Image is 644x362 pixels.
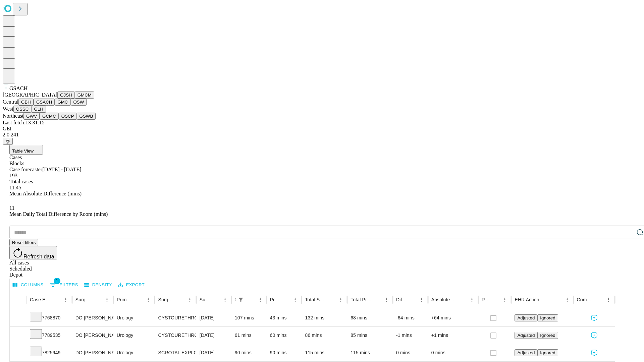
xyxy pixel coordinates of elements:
span: Reset filters [12,240,36,245]
span: Refresh data [23,254,54,259]
div: EHR Action [515,297,539,302]
div: Total Predicted Duration [351,297,372,302]
button: Menu [102,295,112,304]
button: Ignored [537,332,558,339]
button: Expand [13,330,23,342]
button: Reset filters [9,239,38,246]
button: Sort [93,295,102,304]
span: GSACH [9,85,28,91]
button: Menu [500,295,509,304]
div: DO [PERSON_NAME] A Do [75,309,110,326]
button: Menu [256,295,265,304]
span: Central [3,99,18,105]
div: Surgery Name [158,297,175,302]
button: Sort [176,295,185,304]
button: Sort [372,295,382,304]
div: 115 mins [351,344,389,361]
button: Expand [13,347,23,359]
span: Adjusted [517,350,535,355]
div: +64 mins [431,309,475,326]
button: Show filters [236,295,246,304]
button: Menu [290,295,300,304]
div: GEI [3,126,641,132]
button: GMC [55,99,70,106]
button: Menu [336,295,345,304]
button: Table View [9,145,43,155]
div: 68 mins [351,309,389,326]
div: -64 mins [396,309,425,326]
button: Menu [417,295,426,304]
div: Surgeon Name [75,297,92,302]
button: Select columns [11,280,45,290]
button: Sort [211,295,220,304]
button: Ignored [537,349,558,356]
div: Urology [117,309,151,326]
button: Sort [327,295,336,304]
span: Ignored [540,333,555,338]
button: Sort [540,295,549,304]
span: 1 [54,278,60,284]
div: Surgery Date [200,297,210,302]
div: Absolute Difference [431,297,457,302]
div: 107 mins [235,309,263,326]
button: Sort [458,295,467,304]
button: GMCM [75,92,94,99]
div: 60 mins [270,327,299,344]
span: @ [5,139,10,144]
button: OSCP [59,113,77,120]
button: GJSH [57,92,75,99]
div: Resolved in EHR [482,297,490,302]
div: Urology [117,327,151,344]
button: GCMC [40,113,59,120]
span: Ignored [540,315,555,320]
button: Menu [185,295,195,304]
button: Sort [246,295,256,304]
div: Difference [396,297,407,302]
span: Case forecaster [9,167,42,172]
div: 43 mins [270,309,299,326]
button: Sort [281,295,290,304]
button: Density [83,280,114,290]
div: 7768870 [30,309,69,326]
button: OSSC [13,106,32,113]
span: Total cases [9,179,33,184]
div: 115 mins [305,344,344,361]
button: Adjusted [515,349,537,356]
span: Adjusted [517,333,535,338]
div: [DATE] [200,309,228,326]
div: DO [PERSON_NAME] A Do [75,344,110,361]
div: Scheduled In Room Duration [235,297,235,302]
span: [DATE] - [DATE] [42,167,81,172]
div: 1 active filter [236,295,246,304]
button: @ [3,138,13,145]
div: Urology [117,344,151,361]
button: Refresh data [9,246,57,259]
button: GBH [18,99,34,106]
button: GWV [23,113,40,120]
button: Export [116,280,146,290]
button: Menu [61,295,70,304]
button: Sort [134,295,144,304]
span: Ignored [540,350,555,355]
button: Adjusted [515,332,537,339]
button: Show filters [48,280,80,290]
span: Table View [12,148,34,154]
div: 61 mins [235,327,263,344]
span: West [3,106,13,112]
button: Menu [220,295,230,304]
button: Menu [604,295,613,304]
button: Sort [52,295,61,304]
button: Menu [144,295,153,304]
button: Ignored [537,314,558,321]
span: 193 [9,173,17,178]
button: Sort [594,295,604,304]
span: Mean Daily Total Difference by Room (mins) [9,211,108,217]
div: SCROTAL EXPLORATION [158,344,193,361]
button: GLH [31,106,46,113]
div: 86 mins [305,327,344,344]
div: -1 mins [396,327,425,344]
div: 2.0.241 [3,132,641,138]
button: Menu [562,295,572,304]
div: 7825949 [30,344,69,361]
div: CYSTOURETHROSCOPY WITH INSERTION URETERAL [MEDICAL_DATA] [158,309,193,326]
